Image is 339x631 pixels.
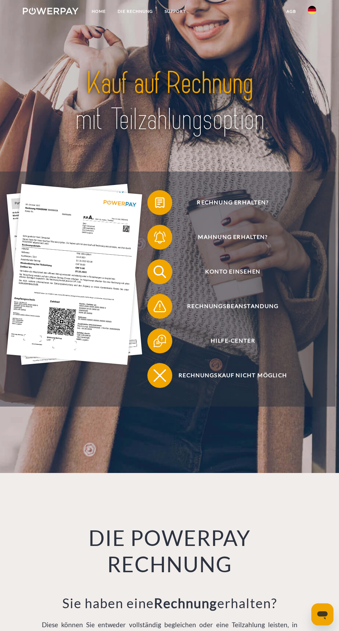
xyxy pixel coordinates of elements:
a: Rechnung erhalten? [138,189,318,216]
a: Hilfe-Center [138,327,318,355]
a: SUPPORT [159,5,192,18]
img: qb_bell.svg [152,230,168,245]
img: qb_warning.svg [152,299,168,314]
iframe: Schaltfläche zum Öffnen des Messaging-Fensters [311,603,333,625]
button: Rechnungsbeanstandung [147,294,309,319]
span: Rechnungskauf nicht möglich [157,363,309,388]
span: Rechnungsbeanstandung [157,294,309,319]
span: Mahnung erhalten? [157,225,309,250]
button: Konto einsehen [147,259,309,284]
img: qb_search.svg [152,264,168,280]
img: de [308,6,316,14]
button: Rechnung erhalten? [147,190,309,215]
button: Rechnungskauf nicht möglich [147,363,309,388]
span: Konto einsehen [157,259,309,284]
a: DIE RECHNUNG [112,5,159,18]
a: Rechnungskauf nicht möglich [138,362,318,389]
b: Rechnung [154,595,217,611]
a: Konto einsehen [138,258,318,286]
h3: Sie haben eine erhalten? [39,595,300,612]
a: Home [86,5,112,18]
a: Rechnungsbeanstandung [138,293,318,320]
a: agb [281,5,302,18]
img: qb_bill.svg [152,195,168,211]
img: logo-powerpay-white.svg [23,8,79,15]
img: single_invoice_powerpay_de.jpg [7,184,142,365]
a: Mahnung erhalten? [138,223,318,251]
img: qb_help.svg [152,333,168,349]
h1: DIE POWERPAY RECHNUNG [39,525,300,578]
button: Hilfe-Center [147,328,309,353]
span: Hilfe-Center [157,328,309,353]
img: title-powerpay_de.svg [53,63,287,140]
img: qb_close.svg [152,368,168,383]
button: Mahnung erhalten? [147,225,309,250]
span: Rechnung erhalten? [157,190,309,215]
